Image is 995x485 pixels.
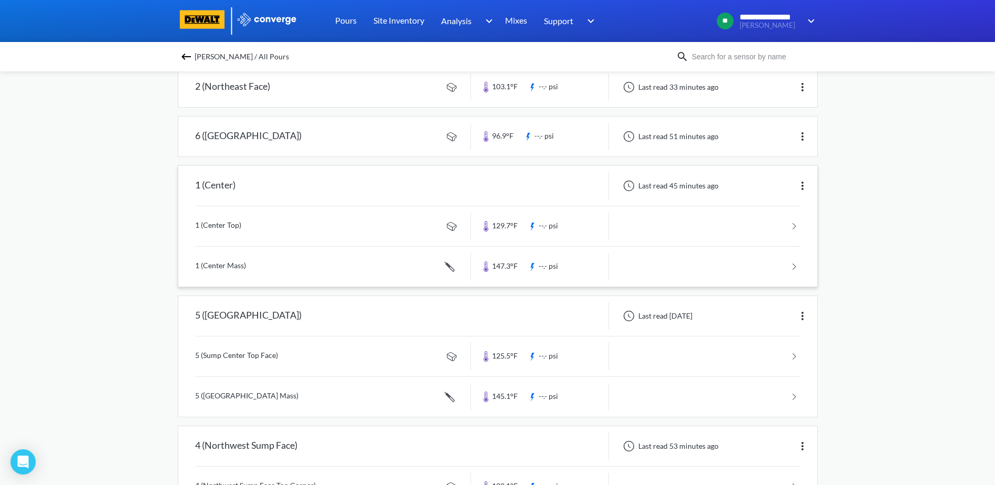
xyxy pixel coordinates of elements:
[796,310,809,322] img: more.svg
[617,310,696,322] div: Last read [DATE]
[740,22,801,29] span: [PERSON_NAME]
[617,440,722,452] div: Last read 53 minutes ago
[796,81,809,93] img: more.svg
[178,10,227,29] img: logo-dewalt.svg
[544,14,573,27] span: Support
[237,13,297,26] img: logo_ewhite.svg
[195,172,236,199] div: 1 (Center)
[689,51,816,62] input: Search for a sensor by name
[180,50,192,63] img: backspace.svg
[581,15,597,27] img: downArrow.svg
[195,49,289,64] span: [PERSON_NAME] / All Pours
[796,180,809,192] img: more.svg
[195,433,297,460] div: 4 (Northwest Sump Face)
[195,302,302,330] div: 5 ([GEOGRAPHIC_DATA])
[478,15,495,27] img: downArrow.svg
[796,440,809,452] img: more.svg
[10,449,36,475] div: Open Intercom Messenger
[441,14,472,27] span: Analysis
[617,180,722,192] div: Last read 45 minutes ago
[801,15,818,27] img: downArrow.svg
[676,50,689,63] img: icon-search.svg
[796,130,809,143] img: more.svg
